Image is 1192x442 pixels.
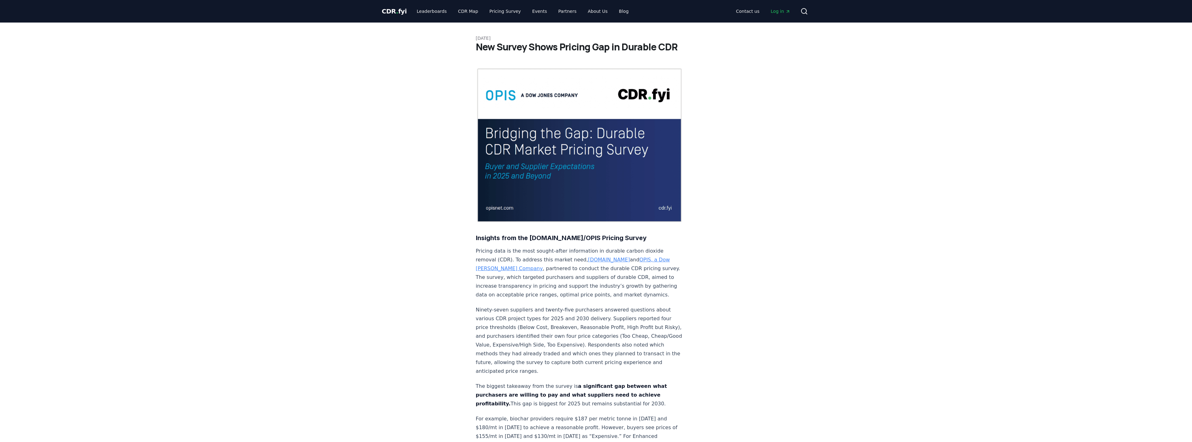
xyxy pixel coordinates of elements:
nav: Main [412,6,633,17]
a: Leaderboards [412,6,452,17]
p: Pricing data is the most sought-after information in durable carbon dioxide removal (CDR). To add... [476,247,683,299]
a: Partners [553,6,581,17]
nav: Main [731,6,795,17]
img: blog post image [476,68,683,223]
p: Ninety-seven suppliers and twenty-five purchasers answered questions about various CDR project ty... [476,306,683,376]
a: Blog [614,6,634,17]
a: CDR.fyi [382,7,407,16]
a: [DOMAIN_NAME] [588,257,630,263]
span: CDR fyi [382,8,407,15]
span: Log in [771,8,790,14]
a: Log in [766,6,795,17]
a: CDR Map [453,6,483,17]
p: The biggest takeaway from the survey is This gap is biggest for 2025 but remains substantial for ... [476,382,683,408]
a: Events [527,6,552,17]
a: Pricing Survey [484,6,526,17]
strong: a significant gap between what purchasers are willing to pay and what suppliers need to achieve p... [476,383,667,407]
h1: New Survey Shows Pricing Gap in Durable CDR [476,41,716,53]
strong: Insights from the [DOMAIN_NAME]/OPIS Pricing Survey [476,234,647,242]
p: [DATE] [476,35,716,41]
span: . [396,8,398,15]
a: Contact us [731,6,764,17]
a: About Us [583,6,612,17]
